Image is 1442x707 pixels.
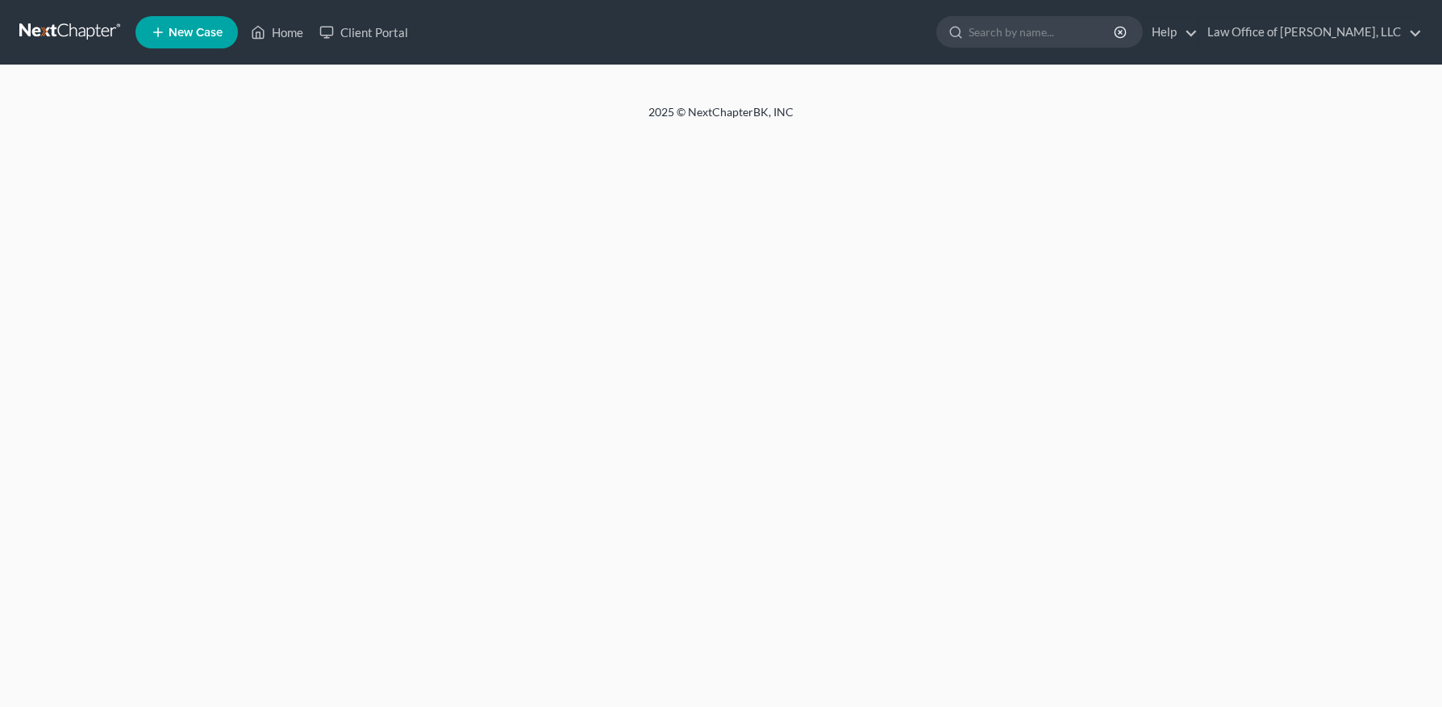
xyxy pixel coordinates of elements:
a: Home [243,18,311,47]
span: New Case [169,27,223,39]
div: 2025 © NextChapterBK, INC [261,104,1181,133]
a: Law Office of [PERSON_NAME], LLC [1199,18,1422,47]
a: Help [1144,18,1198,47]
a: Client Portal [311,18,416,47]
input: Search by name... [969,17,1116,47]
